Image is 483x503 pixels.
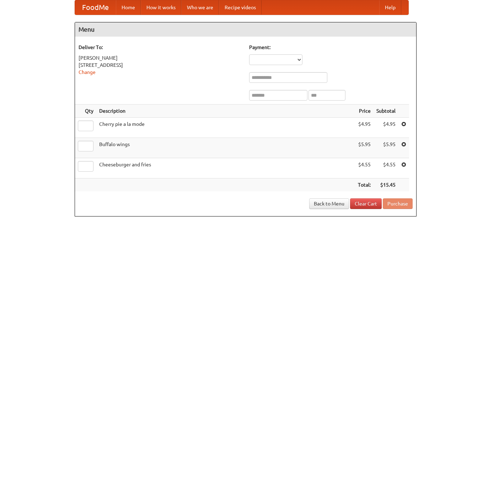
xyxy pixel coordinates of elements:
td: $5.95 [374,138,398,158]
th: Total: [355,178,374,192]
a: Recipe videos [219,0,262,15]
a: Who we are [181,0,219,15]
th: Price [355,105,374,118]
td: $4.55 [355,158,374,178]
h4: Menu [75,22,416,37]
td: Buffalo wings [96,138,355,158]
th: Subtotal [374,105,398,118]
th: $15.45 [374,178,398,192]
td: $4.55 [374,158,398,178]
div: [PERSON_NAME] [79,54,242,61]
a: FoodMe [75,0,116,15]
a: How it works [141,0,181,15]
td: Cheeseburger and fries [96,158,355,178]
a: Clear Cart [350,198,382,209]
a: Change [79,69,96,75]
a: Help [379,0,401,15]
h5: Deliver To: [79,44,242,51]
div: [STREET_ADDRESS] [79,61,242,69]
button: Purchase [383,198,413,209]
th: Description [96,105,355,118]
th: Qty [75,105,96,118]
td: $5.95 [355,138,374,158]
a: Home [116,0,141,15]
td: Cherry pie a la mode [96,118,355,138]
a: Back to Menu [309,198,349,209]
td: $4.95 [355,118,374,138]
h5: Payment: [249,44,413,51]
td: $4.95 [374,118,398,138]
